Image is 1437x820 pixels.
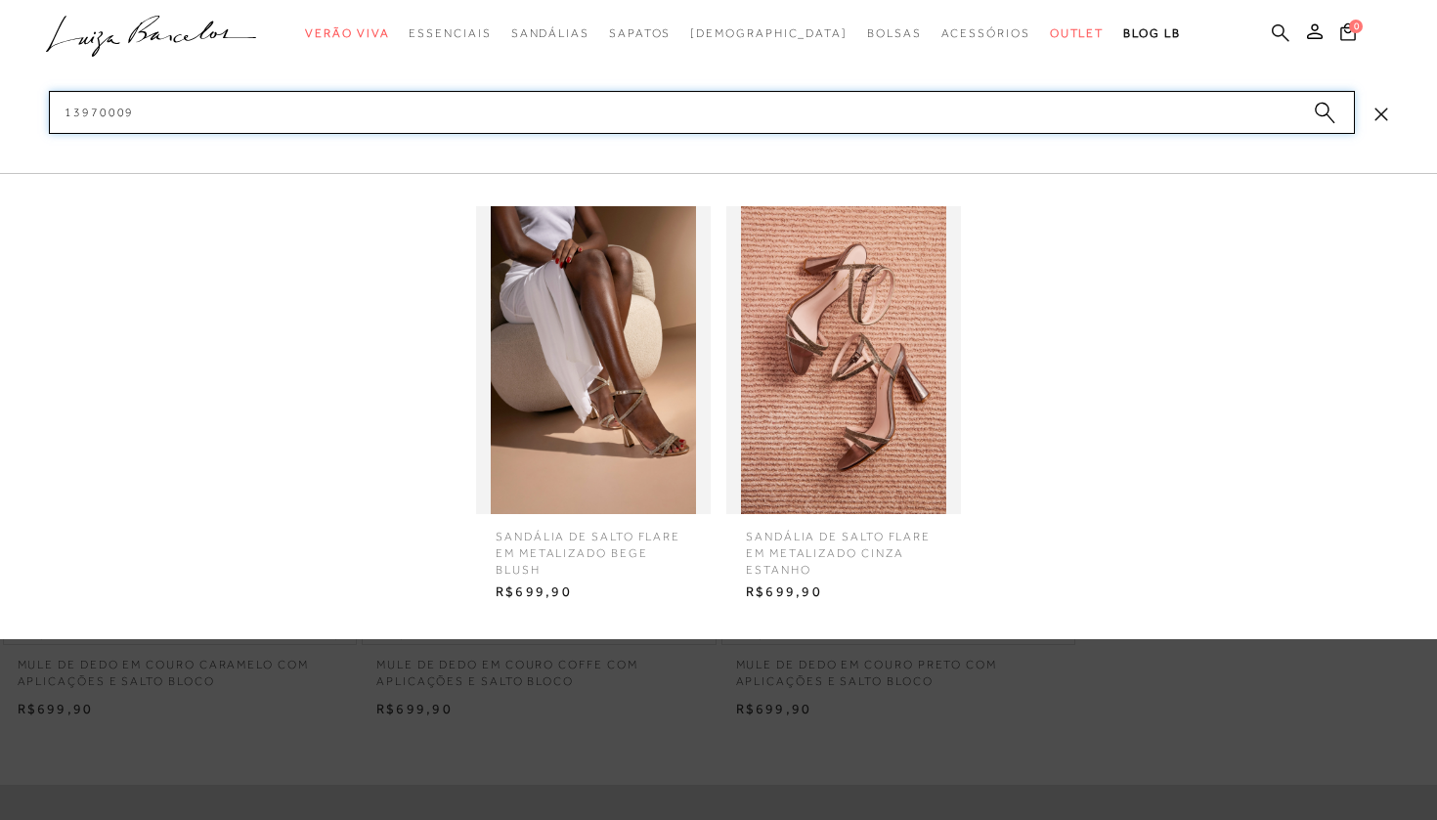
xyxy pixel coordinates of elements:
[1123,16,1180,52] a: BLOG LB
[49,91,1355,134] input: Buscar.
[1050,16,1105,52] a: categoryNavScreenReaderText
[867,26,922,40] span: Bolsas
[511,16,589,52] a: categoryNavScreenReaderText
[305,26,389,40] span: Verão Viva
[476,206,711,514] img: SANDÁLIA DE SALTO FLARE EM METALIZADO BEGE BLUSH
[726,206,961,514] img: SANDÁLIA DE SALTO FLARE EM METALIZADO CINZA ESTANHO
[471,206,716,607] a: SANDÁLIA DE SALTO FLARE EM METALIZADO BEGE BLUSH SANDÁLIA DE SALTO FLARE EM METALIZADO BEGE BLUSH...
[609,16,671,52] a: categoryNavScreenReaderText
[409,16,491,52] a: categoryNavScreenReaderText
[941,16,1030,52] a: categoryNavScreenReaderText
[481,514,706,578] span: SANDÁLIA DE SALTO FLARE EM METALIZADO BEGE BLUSH
[1349,20,1363,33] span: 0
[731,578,956,607] span: R$699,90
[511,26,589,40] span: Sandálias
[690,26,848,40] span: [DEMOGRAPHIC_DATA]
[305,16,389,52] a: categoryNavScreenReaderText
[1123,26,1180,40] span: BLOG LB
[1334,22,1362,48] button: 0
[481,578,706,607] span: R$699,90
[409,26,491,40] span: Essenciais
[609,26,671,40] span: Sapatos
[867,16,922,52] a: categoryNavScreenReaderText
[941,26,1030,40] span: Acessórios
[721,206,966,607] a: SANDÁLIA DE SALTO FLARE EM METALIZADO CINZA ESTANHO SANDÁLIA DE SALTO FLARE EM METALIZADO CINZA E...
[690,16,848,52] a: noSubCategoriesText
[731,514,956,578] span: SANDÁLIA DE SALTO FLARE EM METALIZADO CINZA ESTANHO
[1050,26,1105,40] span: Outlet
